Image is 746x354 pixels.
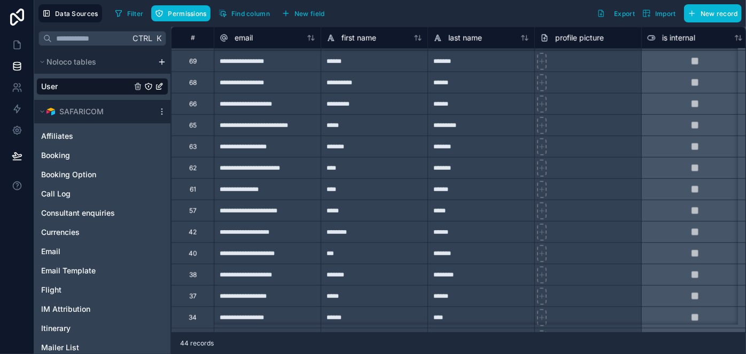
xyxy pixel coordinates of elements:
[180,339,214,348] span: 44 records
[639,4,680,22] button: Import
[189,313,197,322] div: 34
[111,5,147,21] button: Filter
[231,10,270,18] span: Find column
[680,4,742,22] a: New record
[189,271,197,279] div: 38
[190,185,196,194] div: 61
[189,121,197,130] div: 65
[341,33,376,43] span: first name
[189,78,197,87] div: 68
[215,5,274,21] button: Find column
[55,10,98,18] span: Data Sources
[131,32,153,45] span: Ctrl
[189,57,197,66] div: 69
[655,10,676,18] span: Import
[614,10,635,18] span: Export
[180,34,206,42] div: #
[189,143,197,151] div: 63
[151,5,214,21] a: Permissions
[189,292,197,301] div: 37
[555,33,604,43] span: profile picture
[189,100,197,108] div: 66
[38,4,102,22] button: Data Sources
[294,10,325,18] span: New field
[593,4,639,22] button: Export
[189,164,197,172] div: 62
[684,4,742,22] button: New record
[189,228,197,237] div: 42
[155,35,162,42] span: K
[235,33,253,43] span: email
[151,5,210,21] button: Permissions
[662,33,695,43] span: is internal
[189,249,197,258] div: 40
[189,207,197,215] div: 57
[448,33,482,43] span: last name
[168,10,206,18] span: Permissions
[278,5,329,21] button: New field
[127,10,144,18] span: Filter
[701,10,738,18] span: New record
